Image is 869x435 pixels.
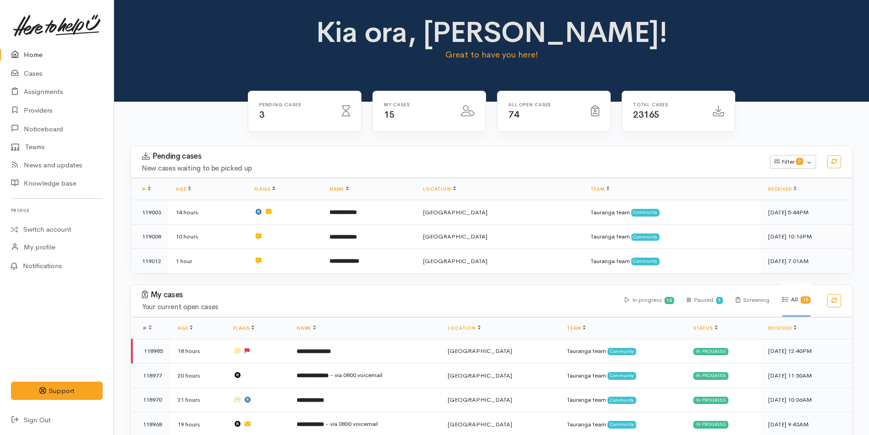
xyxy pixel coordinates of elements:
[314,16,670,48] h1: Kia ora, [PERSON_NAME]!
[560,339,686,363] td: Tauranga team
[782,284,811,316] div: All
[131,224,168,249] td: 119008
[11,204,103,217] h6: Profile
[761,200,852,225] td: [DATE] 5:44PM
[423,208,487,216] span: [GEOGRAPHIC_DATA]
[761,224,852,249] td: [DATE] 10:16PM
[768,186,796,192] a: Received
[384,109,394,120] span: 15
[591,186,609,192] a: Team
[170,339,226,363] td: 18 hours
[718,297,721,303] b: 1
[170,363,226,388] td: 20 hours
[142,303,614,311] h4: Your current open cases
[233,325,254,331] a: Flags
[607,421,636,428] span: Community
[448,420,512,428] span: [GEOGRAPHIC_DATA]
[259,109,265,120] span: 3
[803,297,808,303] b: 15
[693,397,728,404] div: In progress
[423,257,487,265] span: [GEOGRAPHIC_DATA]
[142,152,759,161] h3: Pending cases
[560,363,686,388] td: Tauranga team
[693,325,717,331] a: Status
[142,290,614,300] h3: My cases
[631,209,660,216] span: Community
[170,388,226,412] td: 21 hours
[448,396,512,404] span: [GEOGRAPHIC_DATA]
[770,155,816,169] button: Filter0
[132,363,170,388] td: 118977
[693,372,728,379] div: In progress
[761,249,852,273] td: [DATE] 7:01AM
[631,258,660,265] span: Community
[625,284,675,316] div: In progress
[633,109,660,120] span: 23165
[448,325,480,331] a: Location
[607,372,636,379] span: Community
[423,233,487,240] span: [GEOGRAPHIC_DATA]
[567,325,586,331] a: Team
[143,325,152,331] span: #
[259,102,331,107] h6: Pending cases
[168,249,247,273] td: 1 hour
[132,339,170,363] td: 118985
[325,420,378,428] span: - via 0800 voicemail
[768,325,796,331] a: Received
[583,249,761,273] td: Tauranga team
[131,200,168,225] td: 119003
[168,200,247,225] td: 14 hours
[761,363,852,388] td: [DATE] 11:50AM
[142,165,759,172] h4: New cases waiting to be picked up
[607,348,636,355] span: Community
[508,102,580,107] h6: All Open cases
[314,48,670,61] p: Great to have you here!
[168,224,247,249] td: 10 hours
[297,325,316,331] a: Name
[607,397,636,404] span: Community
[796,158,803,165] span: 0
[132,388,170,412] td: 118970
[761,339,852,363] td: [DATE] 12:40PM
[448,372,512,379] span: [GEOGRAPHIC_DATA]
[560,388,686,412] td: Tauranga team
[693,421,728,428] div: In progress
[330,371,382,379] span: - via 0800 voicemail
[761,388,852,412] td: [DATE] 10:06AM
[423,186,455,192] a: Location
[131,249,168,273] td: 119012
[666,297,672,303] b: 14
[178,325,193,331] a: Age
[583,224,761,249] td: Tauranga team
[254,186,275,192] a: Flags
[687,284,723,316] div: Paused
[176,186,191,192] a: Age
[330,186,349,192] a: Name
[693,348,728,355] div: In progress
[11,382,103,400] button: Support
[508,109,519,120] span: 74
[448,347,512,355] span: [GEOGRAPHIC_DATA]
[631,233,660,241] span: Community
[736,284,770,316] div: Screening
[633,102,702,107] h6: Total cases
[583,200,761,225] td: Tauranga team
[384,102,450,107] h6: My cases
[142,186,151,192] a: #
